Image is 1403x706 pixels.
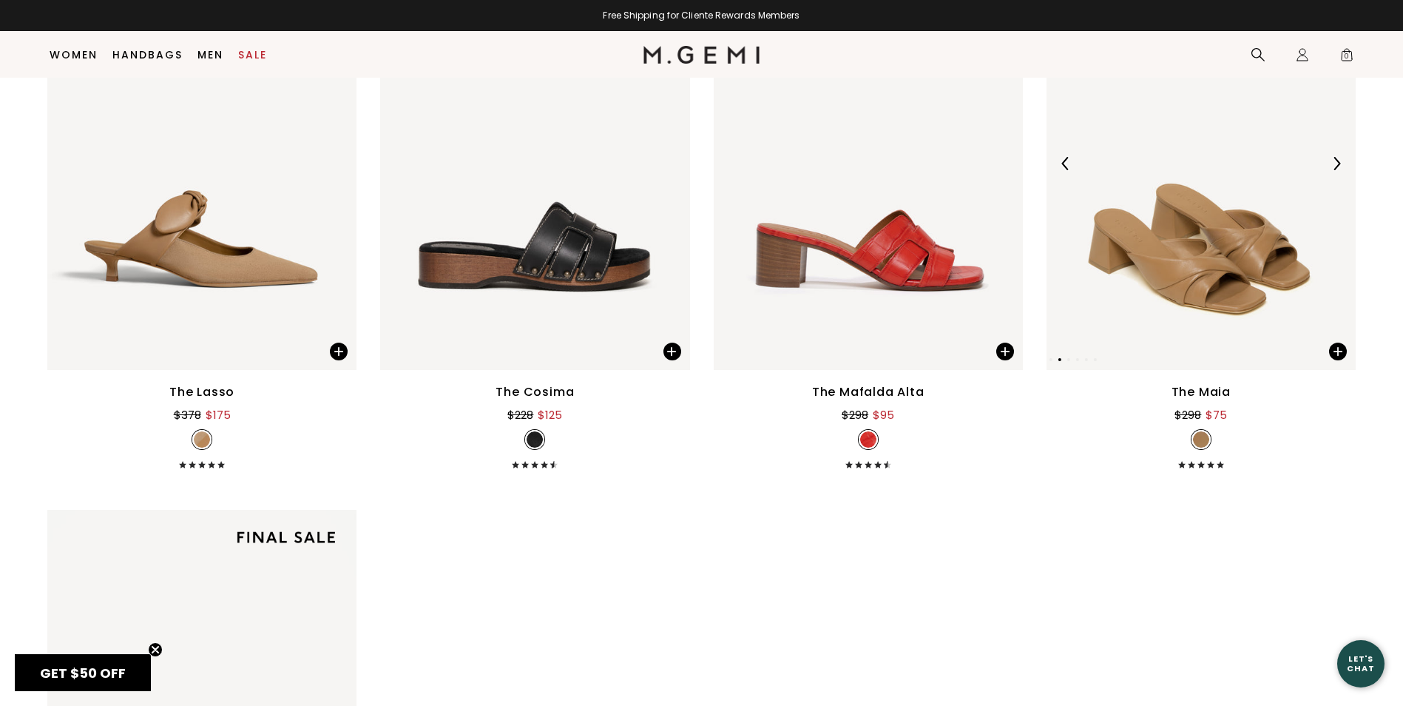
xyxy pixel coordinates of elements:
img: final sale tag [224,519,348,557]
div: $378 [174,406,201,424]
div: $125 [538,406,562,424]
div: GET $50 OFFClose teaser [15,654,151,691]
img: Previous Arrow [1059,157,1072,170]
span: 0 [1339,50,1354,65]
div: $298 [1174,406,1201,424]
a: Handbags [112,49,183,61]
button: Close teaser [148,642,163,657]
div: $95 [873,406,894,424]
div: $228 [507,406,533,424]
img: Next Arrow [1330,157,1343,170]
div: The Maia [1172,383,1231,401]
div: The Lasso [169,383,234,401]
div: The Cosima [496,383,574,401]
img: v_7344597827643_SWATCH_50x.jpg [194,431,210,448]
a: Men [197,49,223,61]
img: v_7344586981435_SWATCH_50x.jpg [1193,431,1209,448]
img: v_7325185376315_SWATCH_50x.jpg [527,431,543,448]
div: Let's Chat [1337,654,1385,673]
span: GET $50 OFF [40,664,126,682]
img: M.Gemi [643,46,760,64]
img: v_7329824014395_SWATCH_50x.jpg [860,431,876,448]
div: $175 [206,406,231,424]
div: $298 [842,406,868,424]
a: Women [50,49,98,61]
div: The Mafalda Alta [812,383,924,401]
div: $75 [1206,406,1227,424]
a: Sale [238,49,267,61]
